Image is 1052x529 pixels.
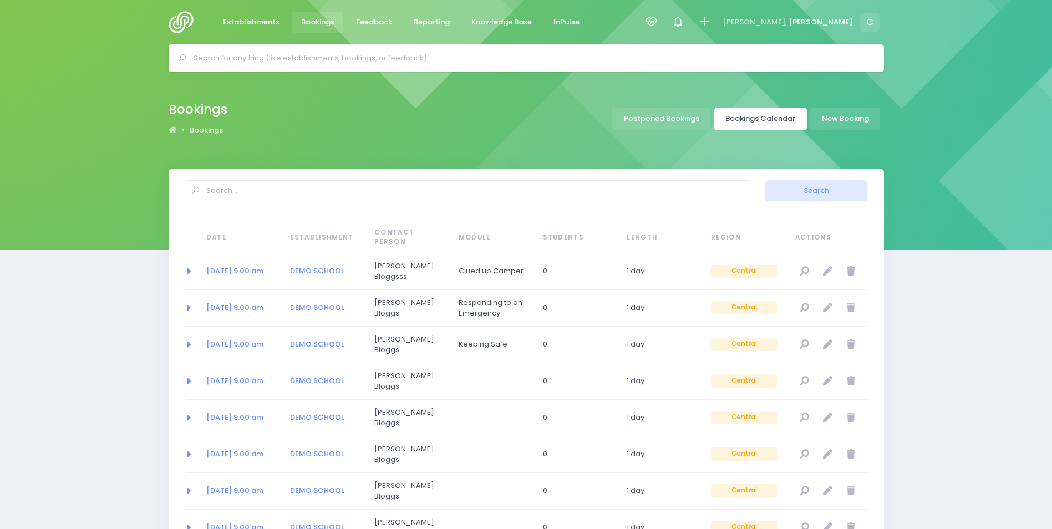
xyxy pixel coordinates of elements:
[283,290,367,327] td: DEMO SCHOOL
[819,262,837,281] a: Edit
[543,485,609,496] span: 0
[612,108,710,130] a: Postponed Bookings
[290,339,344,349] a: DEMO SCHOOL
[367,327,451,363] td: Joe Bloggs
[627,233,693,243] span: Length
[627,449,693,460] span: 1 day
[451,327,536,363] td: Keeping Safe
[819,445,837,464] a: Edit
[704,253,788,290] td: Central
[283,253,367,290] td: DEMO SCHOOL
[711,374,777,388] span: Central
[292,12,344,33] a: Bookings
[223,17,279,28] span: Establishments
[545,12,589,33] a: InPulse
[627,375,693,386] span: 1 day
[788,327,868,363] td: null
[795,299,814,317] a: View
[347,12,402,33] a: Feedback
[463,12,541,33] a: Knowledge Base
[795,233,865,243] span: Actions
[619,400,704,436] td: 1
[536,436,620,473] td: 0
[199,436,283,473] td: 2050-08-07 09:00:00
[367,290,451,327] td: Joe Bloggs
[374,370,441,392] span: [PERSON_NAME] Bloggs
[704,473,788,510] td: Central
[290,485,344,496] a: DEMO SCHOOL
[842,372,860,390] a: Delete
[169,11,200,33] img: Logo
[788,253,868,290] td: null
[290,266,344,276] a: DEMO SCHOOL
[374,480,441,502] span: [PERSON_NAME] Bloggs
[842,445,860,464] a: Delete
[374,407,441,429] span: [PERSON_NAME] Bloggs
[367,400,451,436] td: Joe Bloggs
[169,102,227,117] h2: Bookings
[536,327,620,363] td: 0
[199,327,283,363] td: 2050-08-07 09:00:00
[374,297,441,319] span: [PERSON_NAME] Bloggs
[842,482,860,500] a: Delete
[414,17,450,28] span: Reporting
[619,363,704,400] td: 1
[795,409,814,427] a: View
[451,290,536,327] td: Responding to an Emergency
[290,302,344,313] a: DEMO SCHOOL
[190,125,223,136] a: Bookings
[704,400,788,436] td: Central
[459,297,525,319] span: Responding to an Emergency
[199,400,283,436] td: 2050-08-07 09:00:00
[214,12,289,33] a: Establishments
[619,327,704,363] td: 1
[627,339,693,350] span: 1 day
[536,363,620,400] td: 0
[543,233,609,243] span: Students
[199,363,283,400] td: 2050-08-07 09:00:00
[711,233,777,243] span: Region
[206,339,263,349] a: [DATE] 9.00 am
[290,375,344,386] a: DEMO SCHOOL
[819,372,837,390] a: Edit
[765,180,867,201] button: Search
[206,302,263,313] a: [DATE] 9.00 am
[374,261,441,282] span: [PERSON_NAME] Bloggsss
[842,262,860,281] a: Delete
[704,436,788,473] td: Central
[788,363,868,400] td: null
[627,302,693,313] span: 1 day
[536,253,620,290] td: 0
[290,449,344,459] a: DEMO SCHOOL
[810,108,880,130] a: New Booking
[704,363,788,400] td: Central
[819,335,837,354] a: Edit
[536,473,620,510] td: 0
[842,409,860,427] a: Delete
[459,233,525,243] span: Module
[199,253,283,290] td: 2050-08-07 09:00:00
[451,253,536,290] td: Clued up Camper
[290,412,344,423] a: DEMO SCHOOL
[206,485,263,496] a: [DATE] 9.00 am
[194,50,868,67] input: Search for anything (like establishments, bookings, or feedback)
[842,335,860,354] a: Delete
[206,412,263,423] a: [DATE] 9.00 am
[356,17,392,28] span: Feedback
[788,436,868,473] td: null
[723,17,787,28] span: [PERSON_NAME],
[842,299,860,317] a: Delete
[711,301,777,314] span: Central
[367,436,451,473] td: Joe Bloggs
[543,412,609,423] span: 0
[711,338,777,351] span: Central
[374,334,441,355] span: [PERSON_NAME] Bloggs
[536,290,620,327] td: 0
[543,266,609,277] span: 0
[367,473,451,510] td: Joe Bloggs
[627,485,693,496] span: 1 day
[819,409,837,427] a: Edit
[788,290,868,327] td: null
[711,411,777,424] span: Central
[199,290,283,327] td: 2050-08-07 09:00:00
